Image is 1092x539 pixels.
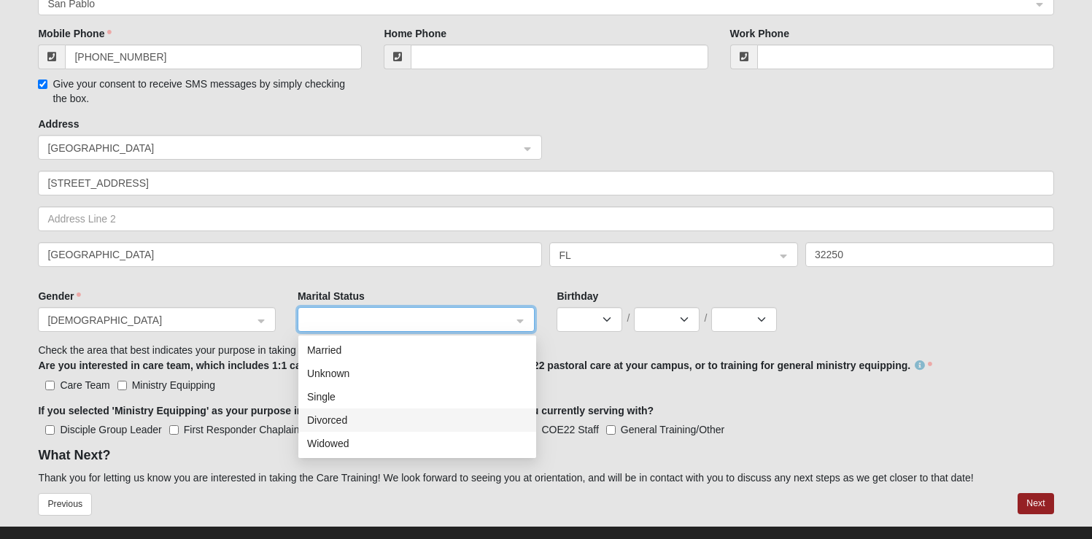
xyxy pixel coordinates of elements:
[45,381,55,390] input: Care Team
[606,425,616,435] input: General Training/Other
[38,470,1053,486] p: Thank you for letting us know you are interested in taking the Care Training! We look forward to ...
[45,425,55,435] input: Disciple Group Leader
[541,424,598,435] span: COE22 Staff
[307,365,527,381] div: Unknown
[298,432,536,455] div: Widowed
[730,26,789,41] label: Work Phone
[38,403,654,418] label: If you selected 'Ministry Equipping' as your purpose in taking Care Training, what ministry area ...
[298,362,536,385] div: Unknown
[184,424,341,435] span: First Responder Chaplain Program
[307,342,527,358] div: Married
[307,435,527,451] div: Widowed
[38,171,1053,195] input: Address Line 1
[60,379,109,391] span: Care Team
[38,80,47,89] input: Give your consent to receive SMS messages by simply checking the box.
[169,425,179,435] input: First Responder Chaplain Program
[805,242,1054,267] input: Zip
[47,312,253,328] span: Female
[38,117,79,131] label: Address
[38,26,112,41] label: Mobile Phone
[38,358,932,373] label: Are you interested in care team, which includes 1:1 care, prayer and visitation as an extension o...
[298,385,536,408] div: Single
[38,448,1053,464] h4: What Next?
[132,379,215,391] span: Ministry Equipping
[384,26,446,41] label: Home Phone
[38,493,92,516] button: Previous
[47,140,506,156] span: United States
[117,381,127,390] input: Ministry Equipping
[557,289,598,303] label: Birthday
[38,289,81,303] label: Gender
[1018,493,1053,514] button: Next
[307,412,527,428] div: Divorced
[298,338,536,362] div: Married
[704,311,707,325] span: /
[60,424,161,435] span: Disciple Group Leader
[38,242,542,267] input: City
[307,389,527,405] div: Single
[621,424,724,435] span: General Training/Other
[559,247,762,263] span: FL
[53,78,345,104] span: Give your consent to receive SMS messages by simply checking the box.
[38,206,1053,231] input: Address Line 2
[627,311,630,325] span: /
[298,408,536,432] div: Divorced
[298,289,365,303] label: Marital Status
